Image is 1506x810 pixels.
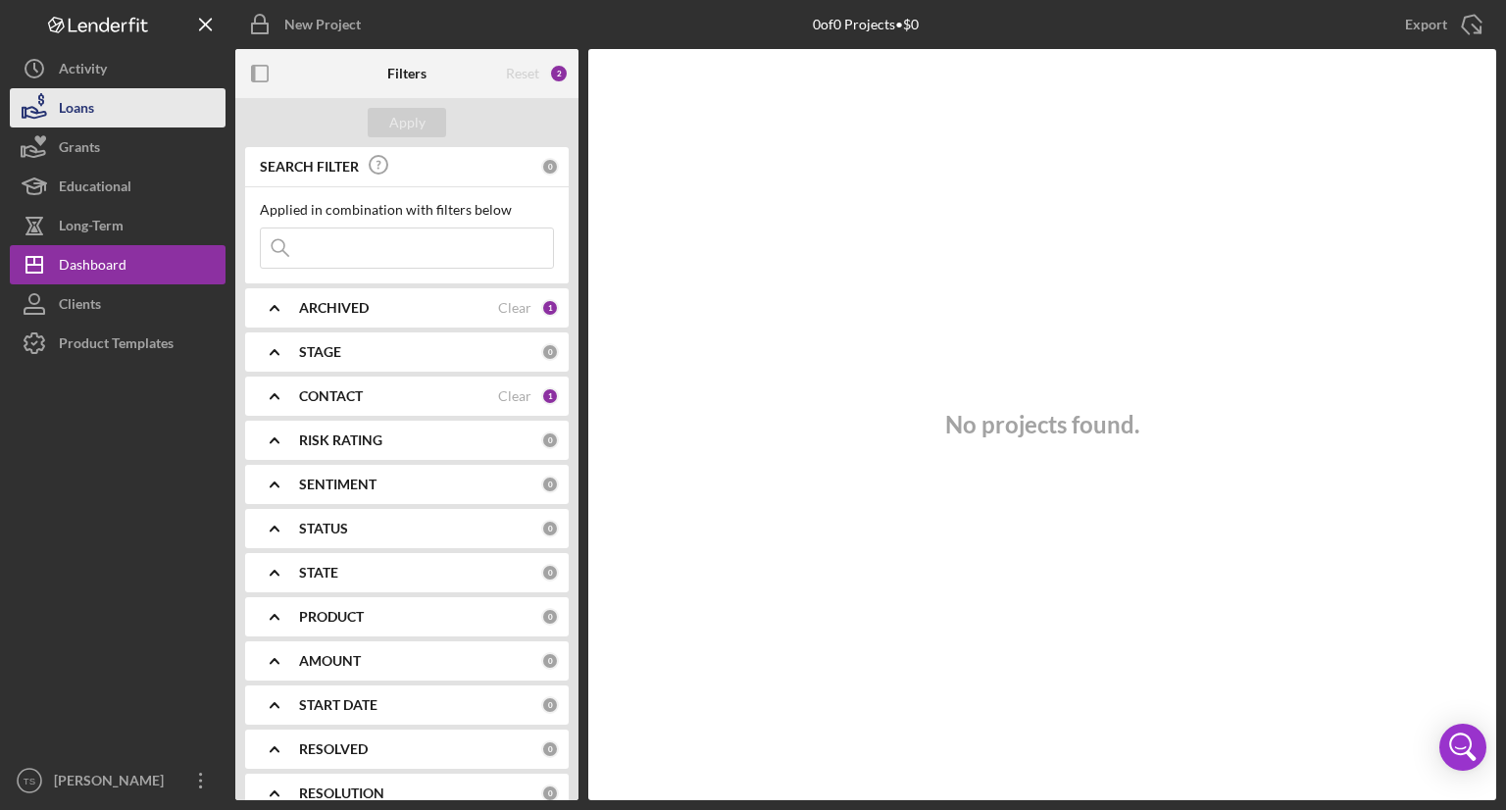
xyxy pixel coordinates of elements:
[10,245,226,284] button: Dashboard
[299,653,361,669] b: AMOUNT
[541,608,559,626] div: 0
[541,696,559,714] div: 0
[1405,5,1447,44] div: Export
[389,108,426,137] div: Apply
[368,108,446,137] button: Apply
[59,245,126,289] div: Dashboard
[59,284,101,329] div: Clients
[541,431,559,449] div: 0
[59,167,131,211] div: Educational
[299,565,338,581] b: STATE
[59,88,94,132] div: Loans
[541,652,559,670] div: 0
[299,785,384,801] b: RESOLUTION
[10,127,226,167] button: Grants
[59,49,107,93] div: Activity
[10,49,226,88] button: Activity
[10,284,226,324] button: Clients
[1385,5,1496,44] button: Export
[49,761,176,805] div: [PERSON_NAME]
[59,127,100,172] div: Grants
[299,432,382,448] b: RISK RATING
[10,167,226,206] button: Educational
[541,740,559,758] div: 0
[260,202,554,218] div: Applied in combination with filters below
[299,388,363,404] b: CONTACT
[541,299,559,317] div: 1
[299,344,341,360] b: STAGE
[541,785,559,802] div: 0
[506,66,539,81] div: Reset
[24,776,35,786] text: TS
[541,387,559,405] div: 1
[299,741,368,757] b: RESOLVED
[299,697,377,713] b: START DATE
[549,64,569,83] div: 2
[387,66,427,81] b: Filters
[235,5,380,44] button: New Project
[1439,724,1486,771] div: Open Intercom Messenger
[945,411,1139,438] h3: No projects found.
[10,88,226,127] button: Loans
[813,17,919,32] div: 0 of 0 Projects • $0
[498,388,531,404] div: Clear
[10,206,226,245] button: Long-Term
[10,324,226,363] button: Product Templates
[541,476,559,493] div: 0
[299,300,369,316] b: ARCHIVED
[541,158,559,176] div: 0
[541,520,559,537] div: 0
[260,159,359,175] b: SEARCH FILTER
[10,761,226,800] button: TS[PERSON_NAME]
[59,324,174,368] div: Product Templates
[299,521,348,536] b: STATUS
[498,300,531,316] div: Clear
[541,343,559,361] div: 0
[59,206,124,250] div: Long-Term
[299,609,364,625] b: PRODUCT
[299,477,376,492] b: SENTIMENT
[284,5,361,44] div: New Project
[541,564,559,582] div: 0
